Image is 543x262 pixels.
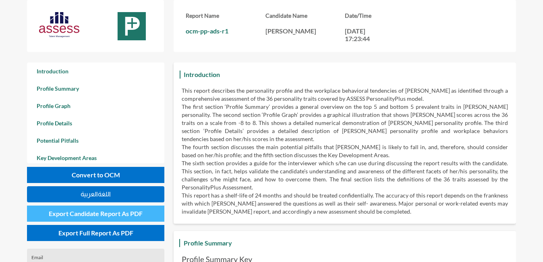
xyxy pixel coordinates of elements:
[27,206,164,222] button: Export Candidate Report As PDF
[27,132,164,149] a: Potential Pitfalls
[182,191,508,216] p: This report has a shelf-life of 24 months and should be treated confidentially. The accuracy of t...
[27,149,164,166] a: Key Development Areas
[72,171,120,179] span: Convert to OCM
[265,27,345,35] p: [PERSON_NAME]
[112,12,152,40] img: MaskGroup.svg
[182,103,508,143] p: The first section ‘Profile Summary’ provides a general overview on the top 5 and bottom 5 prevale...
[49,210,143,217] span: Export Candidate Report As PDF
[27,225,164,241] button: Export Full Report As PDF
[81,191,111,198] span: اللغةالعربية
[182,237,234,249] h3: Profile Summary
[27,167,164,183] button: Convert to OCM
[182,159,508,191] p: The sixth section provides a guide for the interviewer which s/he can use during discussing the r...
[345,12,424,19] h3: Date/Time
[182,87,508,103] p: This report describes the personality profile and the workplace behavioral tendencies of [PERSON_...
[265,12,345,19] h3: Candidate Name
[27,114,164,132] a: Profile Details
[27,80,164,97] a: Profile Summary
[27,186,164,202] button: اللغةالعربية
[39,12,79,37] img: AssessLogoo.svg
[27,62,164,80] a: Introduction
[58,229,133,237] span: Export Full Report As PDF
[186,12,265,19] h3: Report Name
[186,27,265,35] p: ocm-pp-ads-r1
[345,27,381,42] p: [DATE] 17:23:44
[182,69,222,80] h3: Introduction
[27,97,164,114] a: Profile Graph
[182,143,508,159] p: The fourth section discusses the main potential pitfalls that [PERSON_NAME] is likely to fall in,...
